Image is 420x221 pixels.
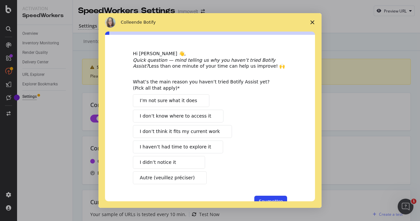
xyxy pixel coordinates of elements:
[133,125,232,138] button: I don’t think it fits my current work
[140,174,195,181] span: Autre (veuillez préciser)
[140,159,176,166] span: I didn’t notice it
[133,110,223,122] button: I don’t know where to access it
[254,196,287,207] button: Soumettre
[140,128,220,135] span: I don’t think it fits my current work
[133,141,223,153] button: I haven’t had time to explore it
[133,94,209,107] button: I’m not sure what it does
[133,51,287,57] div: Hi [PERSON_NAME] 👋,
[121,20,137,25] span: Colleen
[133,171,207,184] button: Autre (veuillez préciser)
[137,20,156,25] span: de Botify
[140,97,197,104] span: I’m not sure what it does
[133,57,287,69] div: Less than one minute of your time can help us improve! 🙌
[303,13,322,32] span: Fermer l'enquête
[105,17,115,28] img: Profile image for Colleen
[140,113,211,120] span: I don’t know where to access it
[133,57,275,69] i: Quick question — mind telling us why you haven’t tried Botify Assist?
[140,144,211,150] span: I haven’t had time to explore it
[133,156,205,169] button: I didn’t notice it
[133,79,277,91] div: What’s the main reason you haven’t tried Botify Assist yet? (Pick all that apply)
